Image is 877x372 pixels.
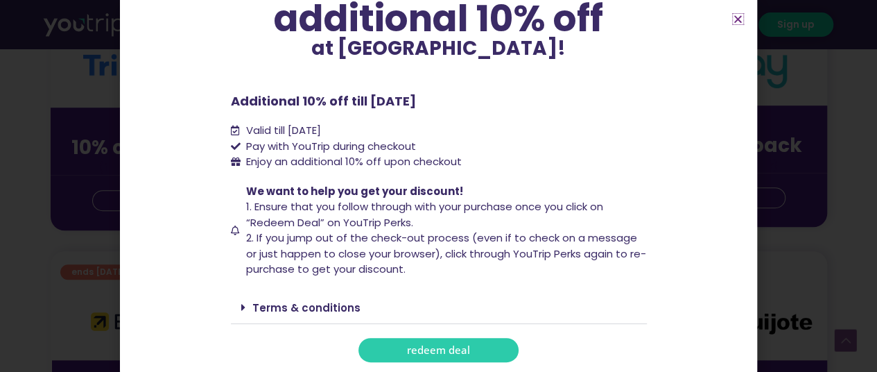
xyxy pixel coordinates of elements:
[733,14,743,24] a: Close
[246,154,462,169] span: Enjoy an additional 10% off upon checkout
[231,291,647,324] div: Terms & conditions
[231,92,647,110] p: Additional 10% off till [DATE]
[246,184,463,198] span: We want to help you get your discount!
[231,39,647,58] p: at [GEOGRAPHIC_DATA]!
[243,123,321,139] span: Valid till [DATE]
[358,338,519,362] a: redeem deal
[252,301,361,315] a: Terms & conditions
[246,230,646,276] span: 2. If you jump out of the check-out process (even if to check on a message or just happen to clos...
[407,345,470,355] span: redeem deal
[246,199,603,230] span: 1. Ensure that you follow through with your purchase once you click on “Redeem Deal” on YouTrip P...
[243,139,416,155] span: Pay with YouTrip during checkout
